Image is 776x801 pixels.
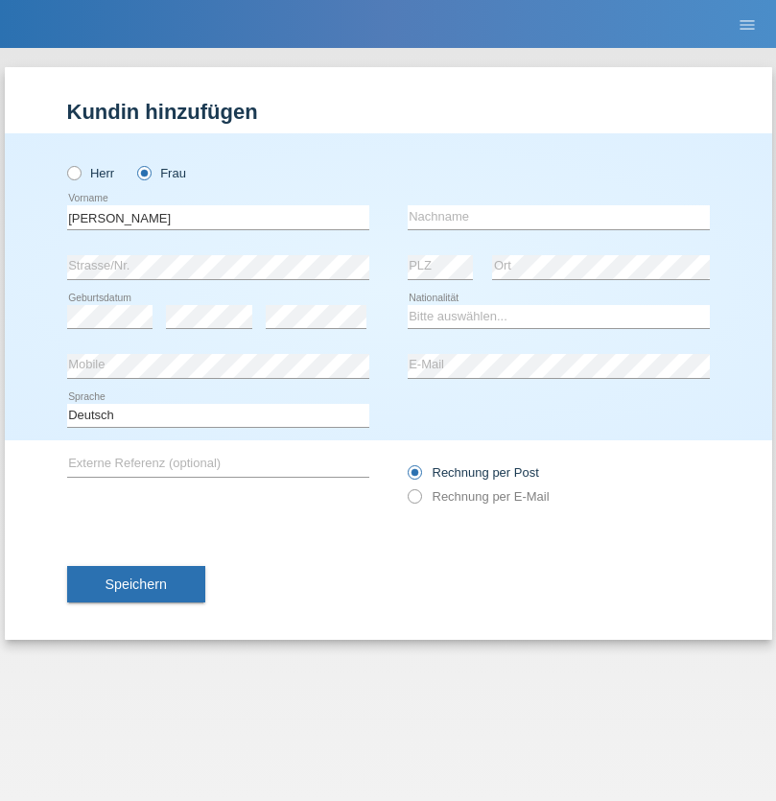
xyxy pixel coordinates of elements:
[408,465,539,480] label: Rechnung per Post
[137,166,150,178] input: Frau
[67,100,710,124] h1: Kundin hinzufügen
[137,166,186,180] label: Frau
[67,166,80,178] input: Herr
[738,15,757,35] i: menu
[728,18,766,30] a: menu
[408,489,550,504] label: Rechnung per E-Mail
[67,566,205,602] button: Speichern
[106,577,167,592] span: Speichern
[67,166,115,180] label: Herr
[408,465,420,489] input: Rechnung per Post
[408,489,420,513] input: Rechnung per E-Mail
